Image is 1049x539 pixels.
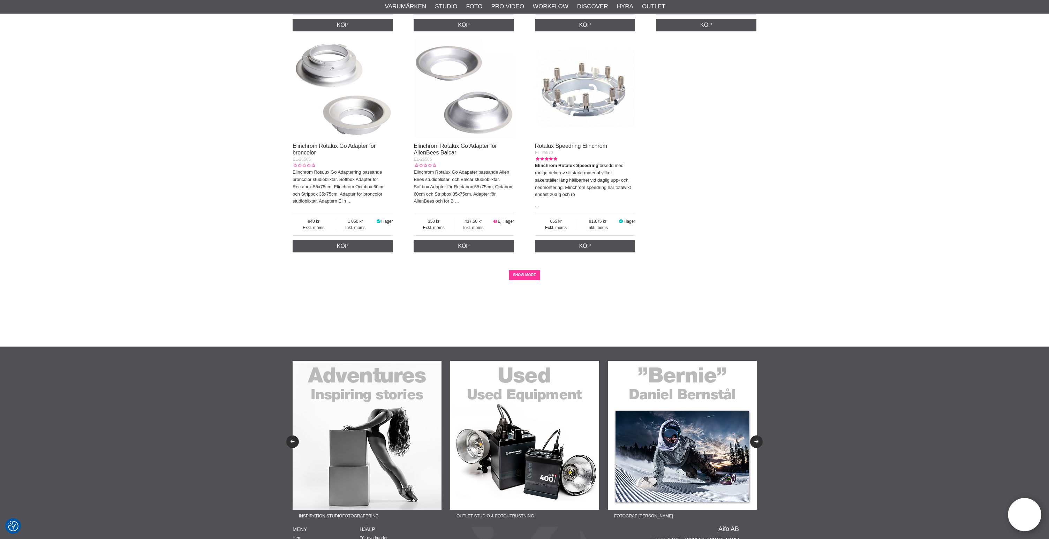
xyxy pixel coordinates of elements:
a: Rotalux Speedring Elinchrom [535,143,607,149]
h4: Hjälp [360,526,427,533]
a: Köp [293,240,393,252]
a: Annons:22-03F banner-sidfot-used.jpgOutlet Studio & Fotoutrustning [450,361,599,522]
span: Exkl. moms [535,225,577,231]
span: Inspiration Studiofotografering [293,510,385,522]
button: Next [750,435,763,448]
strong: Elinchrom Rotalux Speedring [535,163,598,168]
i: I lager [376,219,381,224]
span: Exkl. moms [293,225,335,231]
span: Inkl. moms [335,225,376,231]
img: Rotalux Speedring Elinchrom [535,38,635,139]
a: Studio [435,2,457,11]
a: Discover [577,2,608,11]
a: Aifo AB [718,526,739,532]
span: Outlet Studio & Fotoutrustning [450,510,540,522]
a: Workflow [533,2,568,11]
span: 437.50 [454,218,493,225]
span: EL-26565 [293,157,311,162]
img: Elinchrom Rotalux Go Adapter for AlienBees Balcar [414,38,514,139]
a: Annons:22-02F banner-sidfot-adventures.jpgInspiration Studiofotografering [293,361,442,522]
span: 350 [414,218,454,225]
a: Elinchrom Rotalux Go Adapter for AlienBees Balcar [414,143,497,155]
p: Elinchrom Rotalux Go Adapater passande Alien Bees studioblixtar och Balcar studioblixtar. Softbox... [414,169,514,205]
span: I lager [381,219,393,224]
img: Annons:22-04F banner-sidfot-bernie.jpg [608,361,757,510]
a: … [455,198,459,204]
span: EL-26566 [414,157,432,162]
button: Samtyckesinställningar [8,520,18,532]
a: Köp [535,240,635,252]
span: I lager [624,219,635,224]
a: SHOW MORE [509,270,541,280]
span: EL-26570 [535,150,553,155]
p: Elinchrom Rotalux Go Adapterring passande broncolor studioblixtar. Softbox Adapter för Rectabox 5... [293,169,393,205]
div: Kundbetyg: 0 [293,162,315,169]
span: 655 [535,218,577,225]
a: Köp [414,19,514,31]
span: Inkl. moms [454,225,493,231]
a: … [347,198,352,204]
span: 818.75 [577,218,618,225]
a: Outlet [642,2,665,11]
a: Elinchrom Rotalux Go Adapter för broncolor [293,143,376,155]
h4: Meny [293,526,360,533]
a: Köp [414,240,514,252]
div: Kundbetyg: 0 [414,162,436,169]
img: Elinchrom Rotalux Go Adapter för broncolor [293,38,393,139]
span: Fotograf [PERSON_NAME] [608,510,679,522]
a: … [535,203,539,208]
img: Annons:22-03F banner-sidfot-used.jpg [450,361,599,510]
span: Inkl. moms [577,225,618,231]
p: försedd med rörliga delar av slitstarkt material vilket säkerställer lång hållbarhet vid daglig u... [535,162,635,198]
button: Previous [286,435,299,448]
a: Annons:22-04F banner-sidfot-bernie.jpgFotograf [PERSON_NAME] [608,361,757,522]
a: Hyra [617,2,633,11]
a: Varumärken [385,2,427,11]
img: Revisit consent button [8,521,18,531]
div: Kundbetyg: 5.00 [535,156,557,162]
span: 840 [293,218,335,225]
span: Exkl. moms [414,225,454,231]
span: Ej i lager [498,219,514,224]
a: Pro Video [491,2,524,11]
i: I lager [618,219,624,224]
a: Köp [535,19,635,31]
a: Köp [656,19,756,31]
i: Ej i lager [492,219,498,224]
span: 1 050 [335,218,376,225]
a: Foto [466,2,482,11]
a: Köp [293,19,393,31]
img: Annons:22-02F banner-sidfot-adventures.jpg [293,361,442,510]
